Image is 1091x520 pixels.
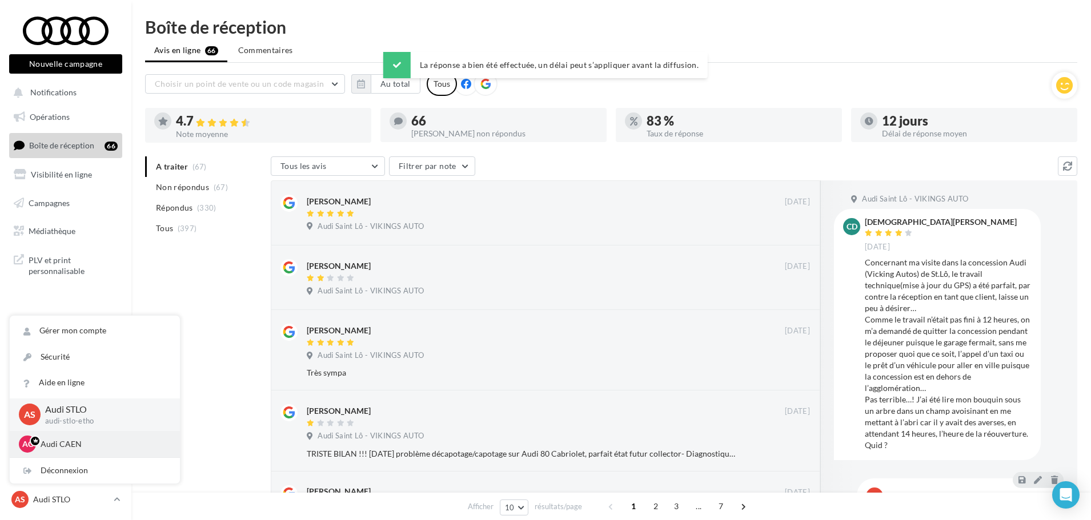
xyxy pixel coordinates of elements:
span: 10 [505,503,515,512]
span: (67) [214,183,228,192]
span: Audi Saint Lô - VIKINGS AUTO [318,431,424,441]
span: Campagnes [29,197,70,207]
div: Tous [427,72,457,96]
p: Audi STLO [33,494,109,505]
span: AC [22,438,33,450]
span: 7 [712,497,730,515]
a: Médiathèque [7,219,125,243]
span: AS [15,494,25,505]
a: Boîte de réception66 [7,133,125,158]
button: 10 [500,499,529,515]
span: Audi Saint Lô - VIKINGS AUTO [318,350,424,361]
div: Déconnexion [10,458,180,483]
button: Filtrer par note [389,156,475,176]
div: 66 [105,142,118,151]
span: Opérations [30,112,70,122]
button: Nouvelle campagne [9,54,122,74]
span: (397) [178,224,197,233]
span: 1 [624,497,643,515]
span: [DATE] [785,197,810,207]
div: Délai de réponse moyen [882,130,1068,138]
span: Audi Saint Lô - VIKINGS AUTO [318,221,424,232]
div: [PERSON_NAME] [307,325,371,336]
span: Audi Saint Lô - VIKINGS AUTO [862,194,968,204]
p: audi-stlo-etho [45,416,162,426]
span: [DATE] [865,242,890,252]
a: Opérations [7,105,125,129]
span: Notifications [30,88,77,98]
span: [DATE] [785,326,810,336]
p: Audi CAEN [41,438,166,450]
span: [DATE] [785,406,810,417]
div: [PERSON_NAME] [307,486,371,497]
button: Tous les avis [271,156,385,176]
span: Non répondus [156,182,209,193]
div: Concernant ma visite dans la concession Audi (Vicking Autos) de St.Lô, le travail technique(mise ... [865,257,1032,451]
span: Répondus [156,202,193,213]
div: [DEMOGRAPHIC_DATA][PERSON_NAME] [865,218,1017,226]
a: Sécurité [10,344,180,370]
div: [PERSON_NAME] [307,405,371,417]
a: Campagnes [7,191,125,215]
p: Audi STLO [45,403,162,416]
div: Audi Saint Lô - VIKINGS AUTO [888,491,997,499]
span: Boîte de réception [29,140,94,150]
span: AS [24,408,35,421]
button: Au total [371,74,420,94]
span: (330) [197,203,216,212]
span: Audi Saint Lô - VIKINGS AUTO [318,286,424,296]
div: [PERSON_NAME] [307,196,371,207]
div: La réponse a bien été effectuée, un délai peut s’appliquer avant la diffusion. [383,52,708,78]
div: Très sympa [307,367,736,378]
span: Choisir un point de vente ou un code magasin [155,79,324,88]
div: 4.7 [176,115,362,128]
span: ... [689,497,708,515]
a: Visibilité en ligne [7,163,125,187]
div: [PERSON_NAME] non répondus [411,130,597,138]
div: Open Intercom Messenger [1052,481,1080,509]
span: 3 [667,497,685,515]
div: 83 % [647,115,833,127]
a: Gérer mon compte [10,318,180,344]
span: Médiathèque [29,226,75,236]
div: Taux de réponse [647,130,833,138]
div: TRISTE BILAN !!! [DATE] problème décapotage/capotage sur Audi 80 Cabriolet, parfait état futur co... [307,448,736,459]
button: Au total [351,74,420,94]
span: Tous [156,223,173,234]
span: [DATE] [785,261,810,272]
span: Visibilité en ligne [31,170,92,179]
span: Commentaires [238,45,293,56]
span: PLV et print personnalisable [29,252,118,277]
span: [DATE] [785,487,810,498]
a: PLV et print personnalisable [7,248,125,281]
div: 66 [411,115,597,127]
a: Aide en ligne [10,370,180,396]
span: Tous les avis [280,161,327,171]
button: Choisir un point de vente ou un code magasin [145,74,345,94]
span: 2 [647,497,665,515]
a: AS Audi STLO [9,489,122,510]
div: Note moyenne [176,130,362,138]
div: 12 jours [882,115,1068,127]
span: AS [869,490,880,502]
div: [PERSON_NAME] [307,260,371,272]
div: Boîte de réception [145,18,1077,35]
span: Cd [847,221,857,232]
span: résultats/page [535,501,582,512]
span: Afficher [468,501,494,512]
